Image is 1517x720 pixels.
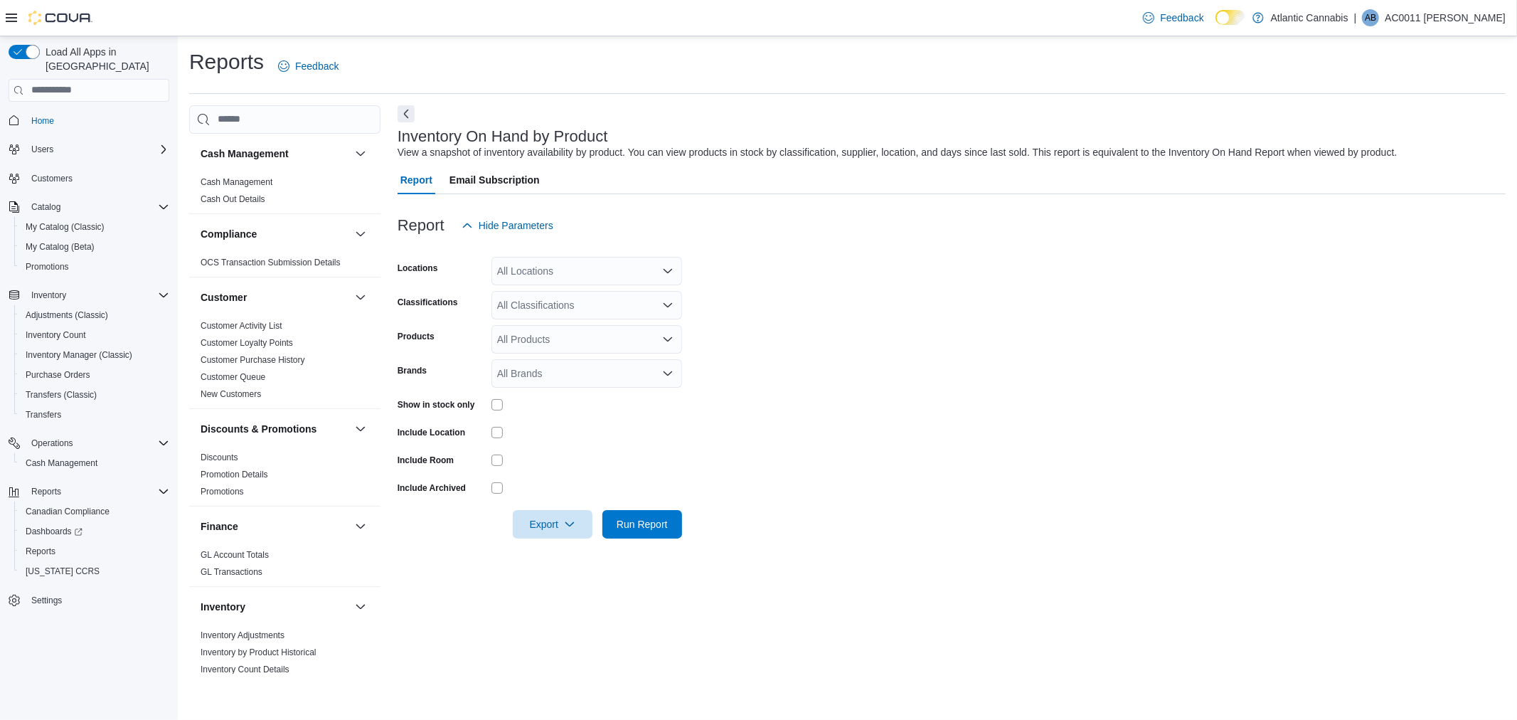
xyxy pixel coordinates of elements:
[14,365,175,385] button: Purchase Orders
[189,174,380,213] div: Cash Management
[201,422,316,436] h3: Discounts & Promotions
[352,289,369,306] button: Customer
[201,549,269,561] span: GL Account Totals
[201,600,349,614] button: Inventory
[3,285,175,305] button: Inventory
[26,112,169,129] span: Home
[14,257,175,277] button: Promotions
[398,263,438,274] label: Locations
[201,354,305,366] span: Customer Purchase History
[20,406,169,423] span: Transfers
[513,510,592,539] button: Export
[20,543,61,560] a: Reports
[201,257,341,268] span: OCS Transaction Submission Details
[398,331,435,342] label: Products
[31,201,60,213] span: Catalog
[189,254,380,277] div: Compliance
[20,307,169,324] span: Adjustments (Classic)
[662,334,674,345] button: Open list of options
[398,427,465,438] label: Include Location
[20,327,92,344] a: Inventory Count
[201,487,244,497] a: Promotions
[3,110,175,131] button: Home
[20,346,138,364] a: Inventory Manager (Classic)
[201,227,349,241] button: Compliance
[295,59,339,73] span: Feedback
[352,598,369,615] button: Inventory
[201,290,247,305] h3: Customer
[14,561,175,581] button: [US_STATE] CCRS
[201,147,289,161] h3: Cash Management
[20,258,75,275] a: Promotions
[26,546,55,557] span: Reports
[3,139,175,159] button: Users
[31,595,62,606] span: Settings
[3,482,175,502] button: Reports
[26,141,169,158] span: Users
[14,345,175,365] button: Inventory Manager (Classic)
[20,386,169,403] span: Transfers (Classic)
[602,510,682,539] button: Run Report
[398,482,466,494] label: Include Archived
[398,455,454,466] label: Include Room
[398,105,415,122] button: Next
[20,346,169,364] span: Inventory Manager (Classic)
[1385,9,1506,26] p: AC0011 [PERSON_NAME]
[26,112,60,129] a: Home
[201,389,261,399] a: New Customers
[201,258,341,268] a: OCS Transaction Submission Details
[20,523,169,540] span: Dashboards
[398,217,445,234] h3: Report
[201,355,305,365] a: Customer Purchase History
[20,258,169,275] span: Promotions
[26,287,169,304] span: Inventory
[20,218,110,235] a: My Catalog (Classic)
[26,435,169,452] span: Operations
[201,147,349,161] button: Cash Management
[201,566,262,578] span: GL Transactions
[201,372,265,382] a: Customer Queue
[26,592,68,609] a: Settings
[352,226,369,243] button: Compliance
[189,449,380,506] div: Discounts & Promotions
[201,519,238,534] h3: Finance
[20,503,115,520] a: Canadian Compliance
[26,309,108,321] span: Adjustments (Classic)
[20,307,114,324] a: Adjustments (Classic)
[662,265,674,277] button: Open list of options
[26,261,69,272] span: Promotions
[1362,9,1379,26] div: AC0011 Blackmore Barb
[26,198,169,216] span: Catalog
[3,590,175,610] button: Settings
[400,166,432,194] span: Report
[20,238,169,255] span: My Catalog (Beta)
[201,320,282,332] span: Customer Activity List
[201,227,257,241] h3: Compliance
[3,433,175,453] button: Operations
[20,366,96,383] a: Purchase Orders
[3,197,175,217] button: Catalog
[201,338,293,348] a: Customer Loyalty Points
[352,518,369,535] button: Finance
[20,455,169,472] span: Cash Management
[26,435,79,452] button: Operations
[201,388,261,400] span: New Customers
[26,369,90,381] span: Purchase Orders
[201,630,284,640] a: Inventory Adjustments
[201,337,293,349] span: Customer Loyalty Points
[26,141,59,158] button: Users
[201,194,265,205] span: Cash Out Details
[398,128,608,145] h3: Inventory On Hand by Product
[14,217,175,237] button: My Catalog (Classic)
[189,317,380,408] div: Customer
[201,290,349,305] button: Customer
[201,550,269,560] a: GL Account Totals
[26,526,82,537] span: Dashboards
[1160,11,1203,25] span: Feedback
[201,371,265,383] span: Customer Queue
[20,366,169,383] span: Purchase Orders
[1137,4,1209,32] a: Feedback
[40,45,169,73] span: Load All Apps in [GEOGRAPHIC_DATA]
[26,457,97,469] span: Cash Management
